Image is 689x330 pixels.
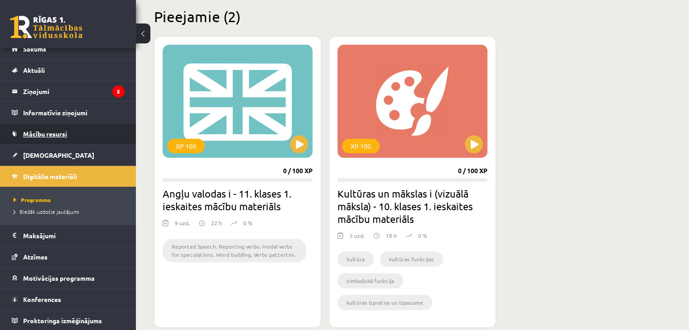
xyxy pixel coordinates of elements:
[23,81,125,102] legend: Ziņojumi
[350,231,365,245] div: 5 uzd.
[12,225,125,246] a: Maksājumi
[12,38,125,59] a: Sākums
[23,172,77,180] span: Digitālie materiāli
[12,102,125,123] a: Informatīvie ziņojumi
[337,273,403,288] li: simboliskā funkcija
[12,246,125,267] a: Atzīmes
[14,196,51,203] span: Programma
[342,139,380,153] div: XP 100
[418,231,427,240] p: 0 %
[12,123,125,144] a: Mācību resursi
[175,219,190,232] div: 9 uzd.
[154,8,671,25] h2: Pieejamie (2)
[12,289,125,310] a: Konferences
[12,81,125,102] a: Ziņojumi5
[14,207,127,216] a: Biežāk uzdotie jautājumi
[23,295,61,303] span: Konferences
[23,151,94,159] span: [DEMOGRAPHIC_DATA]
[23,316,102,325] span: Proktoringa izmēģinājums
[112,85,125,98] i: 5
[337,251,374,267] li: kultūra
[163,187,313,212] h2: Angļu valodas i - 11. klases 1. ieskaites mācību materiāls
[12,60,125,80] a: Aktuāli
[12,166,125,187] a: Digitālie materiāli
[12,268,125,288] a: Motivācijas programma
[163,239,306,262] li: Reported Speech. Reporting verbs. Modal verbs for speculations. Word building. Verbs pattertns.
[14,208,79,215] span: Biežāk uzdotie jautājumi
[23,45,46,53] span: Sākums
[211,219,222,227] p: 22 h
[386,231,397,240] p: 18 h
[243,219,252,227] p: 0 %
[23,253,48,261] span: Atzīmes
[12,145,125,165] a: [DEMOGRAPHIC_DATA]
[23,130,67,138] span: Mācību resursi
[337,295,432,310] li: kultūras izpratne un izpausme
[10,16,82,38] a: Rīgas 1. Tālmācības vidusskola
[167,139,205,153] div: XP 100
[23,274,95,282] span: Motivācijas programma
[337,187,487,225] h2: Kultūras un mākslas i (vizuālā māksla) - 10. klases 1. ieskaites mācību materiāls
[14,196,127,204] a: Programma
[23,225,125,246] legend: Maksājumi
[23,102,125,123] legend: Informatīvie ziņojumi
[23,66,45,74] span: Aktuāli
[380,251,443,267] li: kultūras funkcijas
